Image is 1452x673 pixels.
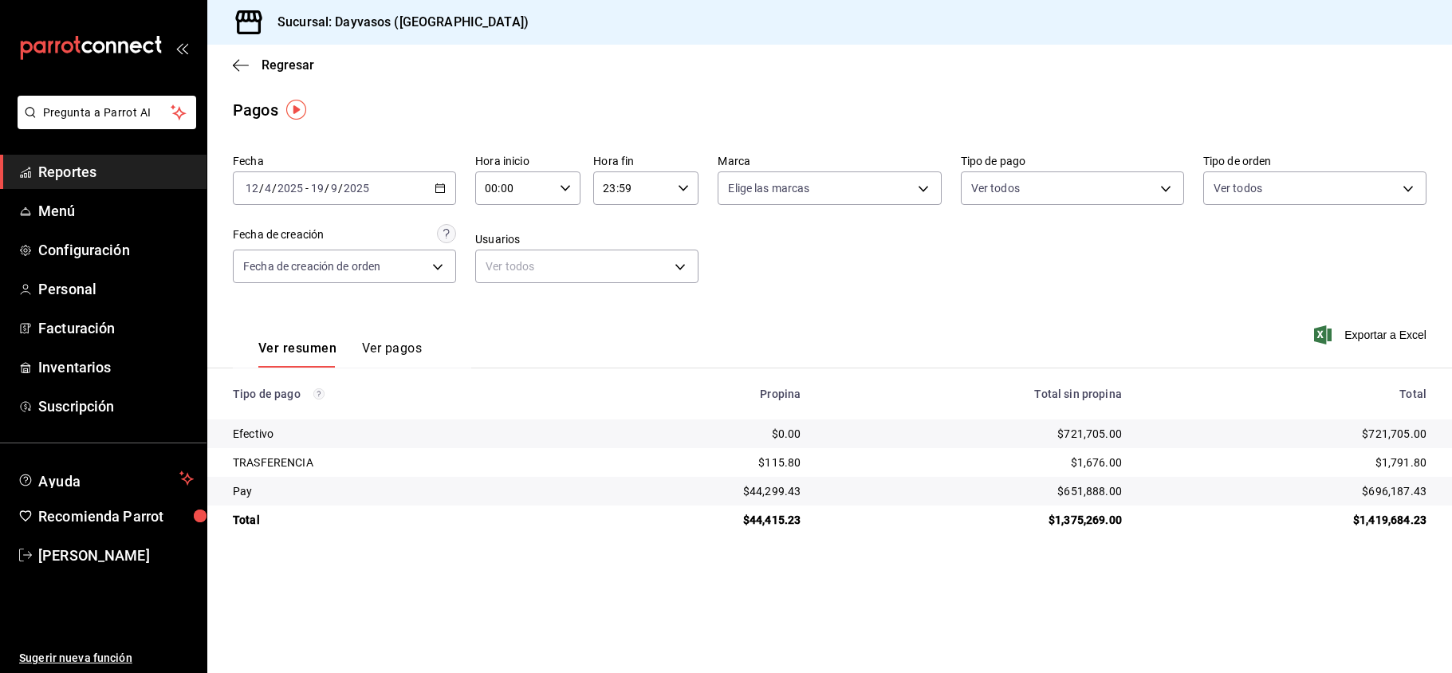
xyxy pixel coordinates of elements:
[11,116,196,132] a: Pregunta a Parrot AI
[38,161,194,183] span: Reportes
[826,483,1122,499] div: $651,888.00
[38,278,194,300] span: Personal
[243,258,380,274] span: Fecha de creación de orden
[259,182,264,195] span: /
[233,455,564,470] div: TRASFERENCIA
[277,182,304,195] input: ----
[1147,512,1426,528] div: $1,419,684.23
[233,388,564,400] div: Tipo de pago
[262,57,314,73] span: Regresar
[338,182,343,195] span: /
[175,41,188,54] button: open_drawer_menu
[1147,426,1426,442] div: $721,705.00
[265,13,529,32] h3: Sucursal: Dayvasos ([GEOGRAPHIC_DATA])
[233,426,564,442] div: Efectivo
[589,512,801,528] div: $44,415.23
[826,426,1122,442] div: $721,705.00
[38,200,194,222] span: Menú
[362,340,422,368] button: Ver pagos
[589,483,801,499] div: $44,299.43
[38,545,194,566] span: [PERSON_NAME]
[233,155,456,167] label: Fecha
[38,239,194,261] span: Configuración
[593,155,698,167] label: Hora fin
[1147,455,1426,470] div: $1,791.80
[971,180,1020,196] span: Ver todos
[233,57,314,73] button: Regresar
[38,356,194,378] span: Inventarios
[475,250,698,283] div: Ver todos
[18,96,196,129] button: Pregunta a Parrot AI
[343,182,370,195] input: ----
[258,340,336,368] button: Ver resumen
[1147,483,1426,499] div: $696,187.43
[313,388,325,399] svg: Los pagos realizados con Pay y otras terminales son montos brutos.
[286,100,306,120] img: Tooltip marker
[233,483,564,499] div: Pay
[264,182,272,195] input: --
[475,234,698,245] label: Usuarios
[1147,388,1426,400] div: Total
[233,512,564,528] div: Total
[233,98,278,122] div: Pagos
[589,426,801,442] div: $0.00
[305,182,309,195] span: -
[310,182,325,195] input: --
[826,388,1122,400] div: Total sin propina
[38,469,173,488] span: Ayuda
[38,506,194,527] span: Recomienda Parrot
[330,182,338,195] input: --
[38,317,194,339] span: Facturación
[475,155,580,167] label: Hora inicio
[325,182,329,195] span: /
[826,512,1122,528] div: $1,375,269.00
[826,455,1122,470] div: $1,676.00
[233,226,324,243] div: Fecha de creación
[245,182,259,195] input: --
[272,182,277,195] span: /
[43,104,171,121] span: Pregunta a Parrot AI
[718,155,941,167] label: Marca
[589,455,801,470] div: $115.80
[728,180,809,196] span: Elige las marcas
[258,340,422,368] div: navigation tabs
[1214,180,1262,196] span: Ver todos
[961,155,1184,167] label: Tipo de pago
[589,388,801,400] div: Propina
[19,650,194,667] span: Sugerir nueva función
[1203,155,1426,167] label: Tipo de orden
[1317,325,1426,344] button: Exportar a Excel
[38,396,194,417] span: Suscripción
